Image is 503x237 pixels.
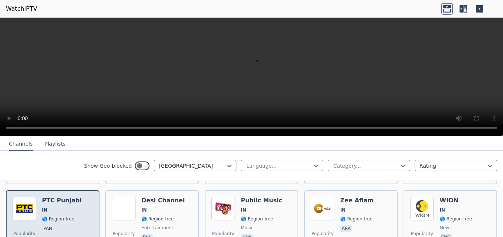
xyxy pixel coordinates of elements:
[141,197,185,204] h6: Desi Channel
[211,197,235,220] img: Public Music
[42,216,74,222] span: 🌎 Region-free
[13,231,35,237] span: Popularity
[440,197,472,204] h6: WION
[340,197,374,204] h6: Zee Aflam
[340,225,352,232] p: ara
[6,4,37,13] a: WatchIPTV
[311,197,334,220] img: Zee Aflam
[440,225,451,231] span: news
[45,137,66,151] button: Playlists
[340,207,346,213] span: IN
[112,197,136,220] img: Desi Channel
[440,216,472,222] span: 🌎 Region-free
[42,207,48,213] span: IN
[13,197,36,220] img: PTC Punjabi
[42,197,82,204] h6: PTC Punjabi
[340,216,373,222] span: 🌎 Region-free
[212,231,234,237] span: Popularity
[9,137,33,151] button: Channels
[440,207,445,213] span: IN
[241,216,273,222] span: 🌎 Region-free
[411,231,433,237] span: Popularity
[410,197,434,220] img: WION
[42,225,54,232] p: pan
[84,162,132,170] label: Show Geo-blocked
[141,207,147,213] span: IN
[141,216,174,222] span: 🌎 Region-free
[113,231,135,237] span: Popularity
[141,225,173,231] span: entertainment
[312,231,334,237] span: Popularity
[241,225,253,231] span: music
[241,197,282,204] h6: Public Music
[241,207,246,213] span: IN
